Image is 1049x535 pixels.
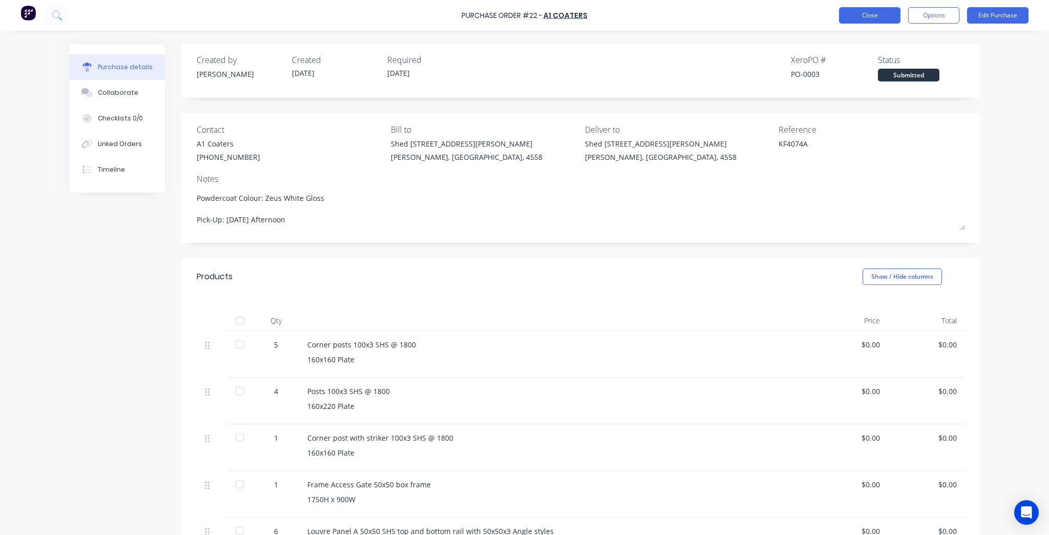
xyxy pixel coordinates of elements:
[307,494,803,505] div: 1750H x 900W
[791,69,878,79] div: PO-0003
[307,354,803,365] div: 160x160 Plate
[197,54,284,66] div: Created by
[811,311,888,331] div: Price
[197,173,965,185] div: Notes
[839,7,900,24] button: Close
[69,80,165,106] button: Collaborate
[292,54,379,66] div: Created
[878,69,939,81] div: Submitted
[253,311,299,331] div: Qty
[779,124,965,136] div: Reference
[820,386,880,397] div: $0.00
[387,54,474,66] div: Required
[391,124,577,136] div: Bill to
[908,7,959,24] button: Options
[69,106,165,131] button: Checklists 0/0
[791,54,878,66] div: Xero PO #
[896,386,957,397] div: $0.00
[896,339,957,350] div: $0.00
[98,114,143,123] div: Checklists 0/0
[896,479,957,490] div: $0.00
[878,54,965,66] div: Status
[863,269,942,285] button: Show / Hide columns
[307,479,803,490] div: Frame Access Gate 50x50 box frame
[820,339,880,350] div: $0.00
[585,124,771,136] div: Deliver to
[391,138,542,149] div: Shed [STREET_ADDRESS][PERSON_NAME]
[307,386,803,397] div: Posts 100x3 SHS @ 1800
[98,88,138,97] div: Collaborate
[820,433,880,443] div: $0.00
[261,386,291,397] div: 4
[261,339,291,350] div: 5
[967,7,1029,24] button: Edit Purchase
[261,433,291,443] div: 1
[307,339,803,350] div: Corner posts 100x3 SHS @ 1800
[69,131,165,157] button: Linked Orders
[461,10,542,21] div: Purchase Order #22 -
[1014,500,1039,525] div: Open Intercom Messenger
[307,447,803,458] div: 160x160 Plate
[197,188,965,230] textarea: Powdercoat Colour: Zeus White Gloss Pick-Up: [DATE] Afternoon
[197,138,260,149] div: A1 Coaters
[391,152,542,162] div: [PERSON_NAME], [GEOGRAPHIC_DATA], 4558
[69,54,165,80] button: Purchase details
[98,63,153,72] div: Purchase details
[98,139,142,149] div: Linked Orders
[197,69,284,79] div: [PERSON_NAME]
[543,10,588,20] a: A1 Coaters
[307,433,803,443] div: Corner post with striker 100x3 SHS @ 1800
[820,479,880,490] div: $0.00
[307,401,803,411] div: 160x220 Plate
[896,433,957,443] div: $0.00
[888,311,965,331] div: Total
[261,479,291,490] div: 1
[197,124,383,136] div: Contact
[585,138,737,149] div: Shed [STREET_ADDRESS][PERSON_NAME]
[197,271,233,283] div: Products
[585,152,737,162] div: [PERSON_NAME], [GEOGRAPHIC_DATA], 4558
[197,152,260,162] div: [PHONE_NUMBER]
[779,138,907,161] textarea: KF4074A
[20,5,36,20] img: Factory
[69,157,165,182] button: Timeline
[98,165,125,174] div: Timeline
